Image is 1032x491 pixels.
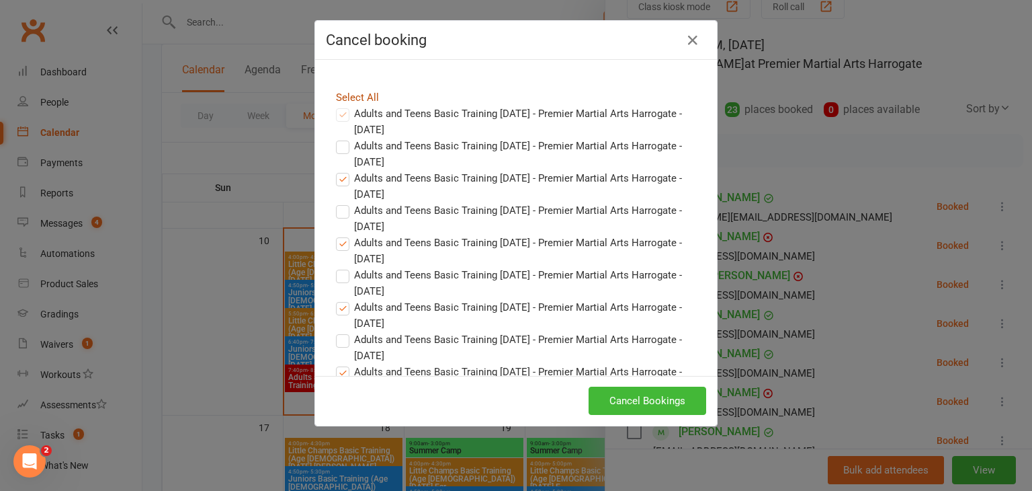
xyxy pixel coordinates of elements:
[13,445,46,478] iframe: Intercom live chat
[336,170,696,202] label: Adults and Teens Basic Training [DATE] - Premier Martial Arts Harrogate - [DATE]
[336,138,696,170] label: Adults and Teens Basic Training [DATE] - Premier Martial Arts Harrogate - [DATE]
[336,202,696,235] label: Adults and Teens Basic Training [DATE] - Premier Martial Arts Harrogate - [DATE]
[336,364,696,396] label: Adults and Teens Basic Training [DATE] - Premier Martial Arts Harrogate - [DATE]
[336,267,696,299] label: Adults and Teens Basic Training [DATE] - Premier Martial Arts Harrogate - [DATE]
[336,106,696,138] label: Adults and Teens Basic Training [DATE] - Premier Martial Arts Harrogate - [DATE]
[682,30,703,51] button: Close
[336,91,379,104] a: Select All
[336,299,696,332] label: Adults and Teens Basic Training [DATE] - Premier Martial Arts Harrogate - [DATE]
[41,445,52,456] span: 2
[326,32,706,48] h4: Cancel booking
[589,387,706,415] button: Cancel Bookings
[336,332,696,364] label: Adults and Teens Basic Training [DATE] - Premier Martial Arts Harrogate - [DATE]
[336,235,696,267] label: Adults and Teens Basic Training [DATE] - Premier Martial Arts Harrogate - [DATE]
